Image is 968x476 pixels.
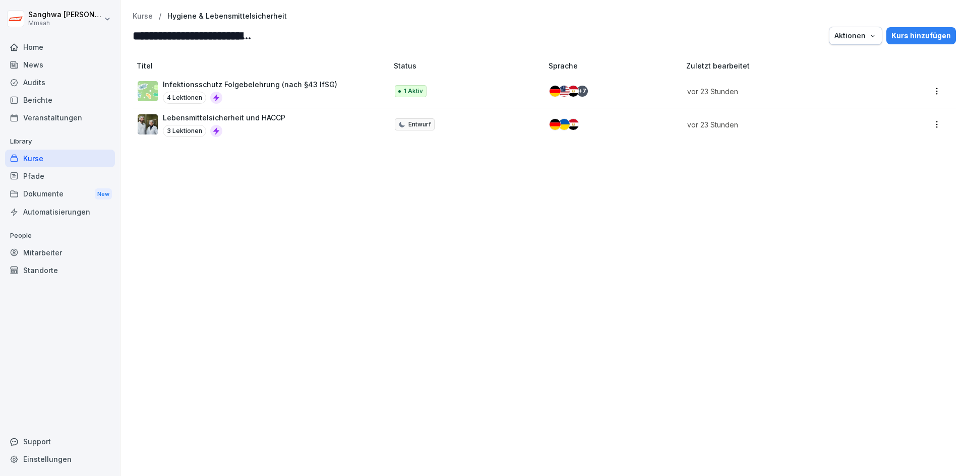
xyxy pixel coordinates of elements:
p: Titel [137,60,390,71]
p: Sanghwa [PERSON_NAME] [28,11,102,19]
p: vor 23 Stunden [687,119,875,130]
a: Home [5,38,115,56]
a: Kurse [133,12,153,21]
p: vor 23 Stunden [687,86,875,97]
a: News [5,56,115,74]
a: Einstellungen [5,450,115,468]
a: Kurse [5,150,115,167]
button: Kurs hinzufügen [886,27,956,44]
div: Support [5,433,115,450]
a: Audits [5,74,115,91]
div: + 7 [577,86,588,97]
img: ua.svg [559,119,570,130]
p: / [159,12,161,21]
a: Pfade [5,167,115,185]
a: Mitarbeiter [5,244,115,261]
img: np8timnq3qj8z7jdjwtlli73.png [138,114,158,134]
p: Sprache [549,60,682,71]
p: Library [5,133,115,150]
a: Berichte [5,91,115,109]
p: Zuletzt bearbeitet [686,60,887,71]
a: Veranstaltungen [5,109,115,126]
a: Hygiene & Lebensmittelsicherheit [167,12,287,21]
a: Automatisierungen [5,203,115,221]
p: Status [394,60,544,71]
img: de.svg [550,86,561,97]
p: 1 Aktiv [404,87,423,96]
img: us.svg [559,86,570,97]
img: eg.svg [568,119,579,130]
a: Standorte [5,261,115,279]
p: Lebensmittelsicherheit und HACCP [163,112,285,123]
p: Infektionsschutz Folgebelehrung (nach §43 IfSG) [163,79,337,90]
div: Dokumente [5,185,115,203]
div: Aktionen [834,30,877,41]
img: eg.svg [568,86,579,97]
div: Kurs hinzufügen [891,30,951,41]
p: Entwurf [408,120,431,129]
img: de.svg [550,119,561,130]
img: tgff07aey9ahi6f4hltuk21p.png [138,81,158,101]
p: 4 Lektionen [163,92,206,104]
p: Mmaah [28,20,102,27]
div: New [95,188,112,200]
p: People [5,228,115,244]
button: Aktionen [829,27,882,45]
a: DokumenteNew [5,185,115,203]
p: 3 Lektionen [163,125,206,137]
